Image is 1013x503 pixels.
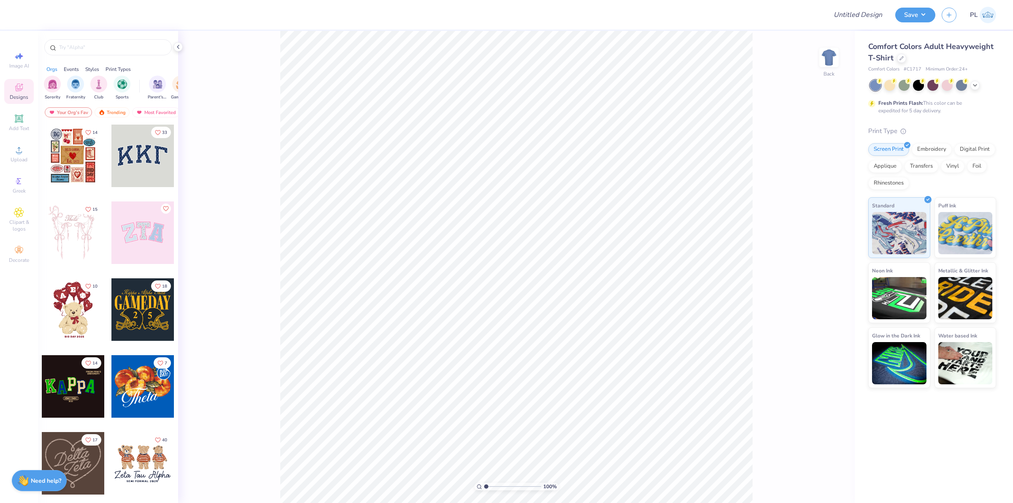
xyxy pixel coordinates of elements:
button: Like [151,280,171,292]
button: Like [151,127,171,138]
img: most_fav.gif [49,109,55,115]
span: 14 [92,131,98,135]
span: Image AI [9,63,29,69]
a: PL [970,7,996,23]
span: Water based Ink [938,331,977,340]
img: Club Image [94,79,103,89]
span: Metallic & Glitter Ink [938,266,988,275]
strong: Fresh Prints Flash: [878,100,923,106]
span: 33 [162,131,167,135]
div: Screen Print [868,143,909,156]
button: Save [895,8,935,22]
div: Styles [85,65,99,73]
img: Pamela Lois Reyes [980,7,996,23]
button: Like [161,204,171,214]
strong: Need help? [31,477,61,485]
img: Back [821,49,837,66]
img: Game Day Image [176,79,186,89]
img: Sports Image [117,79,127,89]
div: Orgs [46,65,57,73]
span: Sports [116,94,129,101]
span: Glow in the Dark Ink [872,331,920,340]
div: Events [64,65,79,73]
img: Glow in the Dark Ink [872,342,926,384]
span: 7 [165,361,167,365]
span: Standard [872,201,894,210]
button: Like [151,434,171,446]
img: trending.gif [98,109,105,115]
img: Standard [872,212,926,254]
button: Like [81,357,101,369]
button: Like [154,357,171,369]
div: Your Org's Fav [45,107,92,117]
img: Sorority Image [48,79,57,89]
span: 15 [92,207,98,212]
span: Minimum Order: 24 + [926,66,968,73]
span: Greek [13,188,26,194]
span: 40 [162,438,167,442]
span: 100 % [543,483,557,490]
span: Add Text [9,125,29,132]
span: Puff Ink [938,201,956,210]
img: most_fav.gif [136,109,143,115]
div: Print Type [868,126,996,136]
span: Fraternity [66,94,85,101]
div: filter for Sports [114,76,130,101]
img: Neon Ink [872,277,926,319]
div: Back [823,70,834,78]
span: PL [970,10,978,20]
div: filter for Game Day [171,76,190,101]
div: Transfers [905,160,938,173]
span: Clipart & logos [4,219,34,232]
div: filter for Parent's Weekend [148,76,167,101]
input: Try "Alpha" [58,43,166,52]
div: filter for Sorority [44,76,61,101]
div: Most Favorited [132,107,180,117]
button: filter button [148,76,167,101]
span: Decorate [9,257,29,264]
div: Foil [967,160,987,173]
button: filter button [90,76,107,101]
div: Rhinestones [868,177,909,190]
span: Club [94,94,103,101]
button: Like [81,280,101,292]
span: Comfort Colors Adult Heavyweight T-Shirt [868,41,994,63]
button: Like [81,127,101,138]
div: Print Types [106,65,131,73]
button: filter button [44,76,61,101]
div: filter for Club [90,76,107,101]
img: Parent's Weekend Image [153,79,163,89]
div: This color can be expedited for 5 day delivery. [878,99,982,114]
span: Game Day [171,94,190,101]
span: 18 [162,284,167,288]
img: Fraternity Image [71,79,80,89]
div: Embroidery [912,143,952,156]
div: Vinyl [941,160,964,173]
button: Like [81,434,101,446]
span: Parent's Weekend [148,94,167,101]
input: Untitled Design [827,6,889,23]
div: filter for Fraternity [66,76,85,101]
img: Water based Ink [938,342,993,384]
div: Digital Print [954,143,995,156]
span: Comfort Colors [868,66,899,73]
span: 17 [92,438,98,442]
button: Like [81,204,101,215]
button: filter button [171,76,190,101]
span: 14 [92,361,98,365]
span: Neon Ink [872,266,893,275]
span: Upload [11,156,27,163]
button: filter button [66,76,85,101]
div: Applique [868,160,902,173]
img: Puff Ink [938,212,993,254]
span: # C1717 [904,66,921,73]
span: Designs [10,94,28,101]
button: filter button [114,76,130,101]
span: Sorority [45,94,60,101]
span: 10 [92,284,98,288]
div: Trending [95,107,130,117]
img: Metallic & Glitter Ink [938,277,993,319]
